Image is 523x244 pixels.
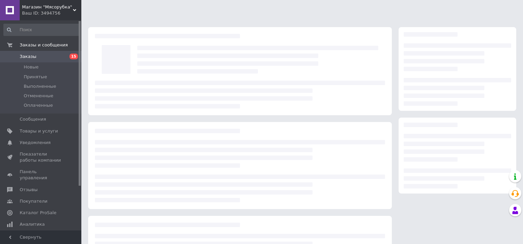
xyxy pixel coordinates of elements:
[20,221,45,227] span: Аналитика
[20,54,36,60] span: Заказы
[24,83,56,89] span: Выполненные
[20,169,63,181] span: Панель управления
[20,198,47,204] span: Покупатели
[24,64,39,70] span: Новые
[20,151,63,163] span: Показатели работы компании
[20,140,51,146] span: Уведомления
[20,116,46,122] span: Сообщения
[24,93,53,99] span: Отмененные
[24,102,53,108] span: Оплаченные
[22,10,81,16] div: Ваш ID: 3494756
[24,74,47,80] span: Принятые
[69,54,78,59] span: 15
[20,210,56,216] span: Каталог ProSale
[20,42,68,48] span: Заказы и сообщения
[22,4,73,10] span: Магазин "Мясорубка"
[3,24,80,36] input: Поиск
[20,128,58,134] span: Товары и услуги
[20,187,38,193] span: Отзывы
